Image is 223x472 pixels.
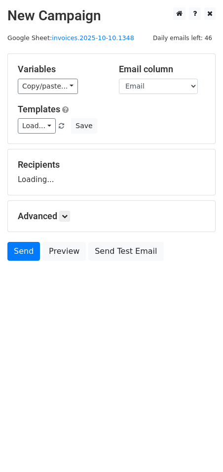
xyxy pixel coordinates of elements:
a: Daily emails left: 46 [149,34,216,42]
h5: Email column [119,64,205,75]
h5: Recipients [18,159,205,170]
h5: Variables [18,64,104,75]
h5: Advanced [18,211,205,222]
a: Send [7,242,40,261]
a: Templates [18,104,60,114]
h2: New Campaign [7,7,216,24]
div: Loading... [18,159,205,185]
span: Daily emails left: 46 [149,33,216,44]
a: Preview [42,242,86,261]
a: Copy/paste... [18,79,78,94]
a: invoices.2025-10-10.1348 [52,34,134,42]
a: Send Test Email [88,242,163,261]
button: Save [71,118,97,134]
small: Google Sheet: [7,34,134,42]
a: Load... [18,118,56,134]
